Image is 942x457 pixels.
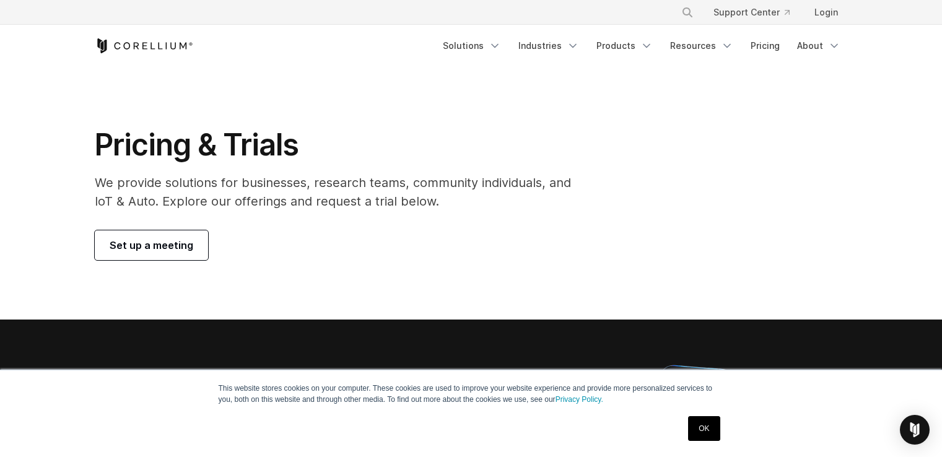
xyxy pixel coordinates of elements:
a: OK [688,416,720,441]
a: Login [805,1,848,24]
a: Pricing [743,35,787,57]
a: Resources [663,35,741,57]
p: We provide solutions for businesses, research teams, community individuals, and IoT & Auto. Explo... [95,173,588,211]
div: Navigation Menu [435,35,848,57]
span: Set up a meeting [110,238,193,253]
a: Privacy Policy. [556,395,603,404]
a: About [790,35,848,57]
div: Navigation Menu [666,1,848,24]
h1: Pricing & Trials [95,126,588,163]
a: Industries [511,35,587,57]
a: Corellium Home [95,38,193,53]
p: This website stores cookies on your computer. These cookies are used to improve your website expe... [219,383,724,405]
a: Solutions [435,35,508,57]
a: Support Center [704,1,800,24]
a: Set up a meeting [95,230,208,260]
div: Open Intercom Messenger [900,415,930,445]
a: Products [589,35,660,57]
button: Search [676,1,699,24]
